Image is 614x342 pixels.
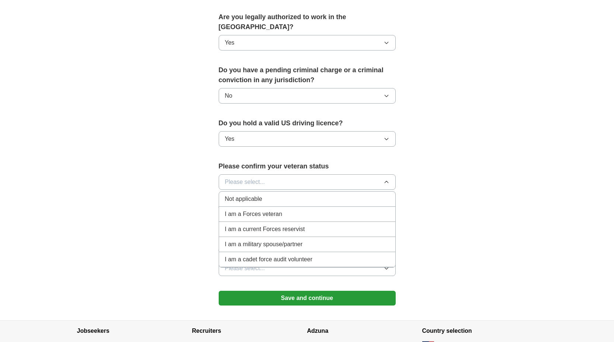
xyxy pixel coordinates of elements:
[219,65,396,85] label: Do you have a pending criminal charge or a criminal conviction in any jurisdiction?
[219,174,396,190] button: Please select...
[219,291,396,306] button: Save and continue
[225,91,232,100] span: No
[225,225,305,234] span: I am a current Forces reservist
[219,131,396,147] button: Yes
[219,261,396,276] button: Please select...
[219,161,396,171] label: Please confirm your veteran status
[225,255,312,264] span: I am a cadet force audit volunteer
[219,12,396,32] label: Are you legally authorized to work in the [GEOGRAPHIC_DATA]?
[225,264,265,273] span: Please select...
[225,210,282,219] span: I am a Forces veteran
[219,88,396,104] button: No
[225,178,265,186] span: Please select...
[219,118,396,128] label: Do you hold a valid US driving licence?
[219,35,396,50] button: Yes
[422,321,537,341] h4: Country selection
[225,240,303,249] span: I am a military spouse/partner
[225,195,262,203] span: Not applicable
[225,38,235,47] span: Yes
[225,135,235,143] span: Yes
